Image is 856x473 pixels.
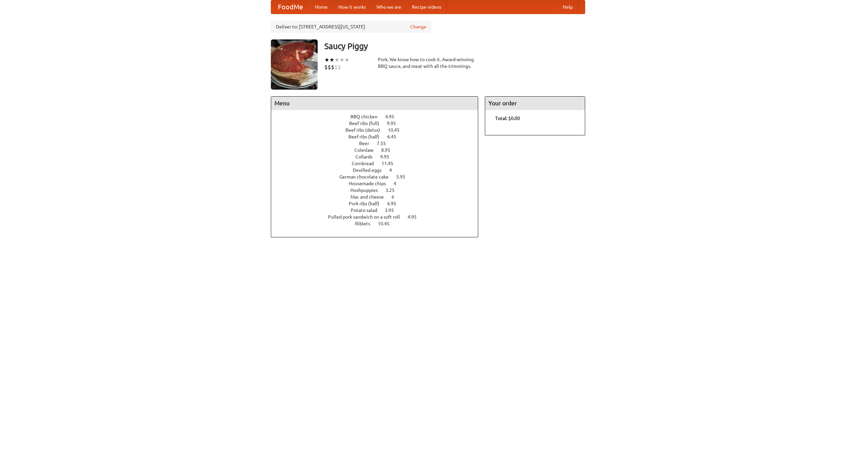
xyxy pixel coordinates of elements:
span: Collards [355,154,379,159]
span: 4 [394,181,403,186]
li: $ [338,64,341,71]
a: FoodMe [271,0,310,14]
a: German chocolate cake 5.95 [339,174,418,180]
h4: Your order [485,97,585,110]
a: Beer 7.55 [359,141,398,146]
span: 5.95 [396,174,412,180]
a: Riblets 10.45 [355,221,402,226]
span: BBQ chicken [350,114,384,119]
a: Cornbread 11.45 [352,161,406,166]
a: Beef ribs (delux) 10.45 [345,127,412,133]
a: Home [310,0,333,14]
span: 4.95 [408,214,423,220]
a: Beef ribs (half) 6.45 [348,134,409,139]
span: Pulled pork sandwich on a soft roll [328,214,407,220]
a: Housemade chips 4 [349,181,409,186]
a: Recipe videos [407,0,447,14]
span: Hushpuppies [350,188,385,193]
a: Hushpuppies 3.25 [350,188,407,193]
span: Beef ribs (half) [348,134,386,139]
li: $ [331,64,334,71]
span: 11.45 [382,161,400,166]
span: Beef ribs (full) [349,121,386,126]
span: 9.95 [380,154,396,159]
a: Potato salad 3.95 [351,208,406,213]
span: 3.25 [386,188,401,193]
span: Devilled eggs [353,167,388,173]
a: Change [410,23,426,30]
h4: Menu [271,97,478,110]
div: Pork. We know how to cook it. Award-winning BBQ sauce, and meat with all the trimmings. [378,56,478,70]
li: ★ [339,56,344,64]
span: Riblets [355,221,377,226]
span: 7.55 [377,141,393,146]
a: BBQ chicken 4.95 [350,114,407,119]
span: 10.45 [378,221,396,226]
a: Who we are [371,0,407,14]
span: 4.95 [385,114,401,119]
span: Potato salad [351,208,384,213]
span: Cornbread [352,161,381,166]
a: Pork ribs (half) 6.95 [349,201,409,206]
span: German chocolate cake [339,174,395,180]
span: Pork ribs (half) [349,201,386,206]
span: 6.45 [387,134,403,139]
a: Collards 9.95 [355,154,402,159]
span: 9.95 [387,121,403,126]
span: 8.95 [381,147,397,153]
span: Housemade chips [349,181,393,186]
span: 4 [389,167,399,173]
a: Coleslaw 8.95 [354,147,403,153]
li: ★ [329,56,334,64]
img: angular.jpg [271,39,318,90]
span: Beef ribs (delux) [345,127,387,133]
span: Mac and cheese [350,194,391,200]
a: Pulled pork sandwich on a soft roll 4.95 [328,214,429,220]
span: Beer [359,141,376,146]
a: Devilled eggs 4 [353,167,404,173]
li: $ [324,64,328,71]
a: How it works [333,0,371,14]
span: 6.95 [387,201,403,206]
li: $ [334,64,338,71]
a: Mac and cheese 6 [350,194,407,200]
span: 3.95 [385,208,401,213]
span: 10.45 [388,127,406,133]
a: Help [557,0,578,14]
b: Total: $0.00 [495,116,520,121]
a: Beef ribs (full) 9.95 [349,121,408,126]
div: Deliver to: [STREET_ADDRESS][US_STATE] [271,21,431,33]
li: ★ [324,56,329,64]
span: 6 [392,194,401,200]
li: $ [328,64,331,71]
h3: Saucy Piggy [324,39,585,53]
li: ★ [334,56,339,64]
li: ★ [344,56,349,64]
span: Coleslaw [354,147,380,153]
